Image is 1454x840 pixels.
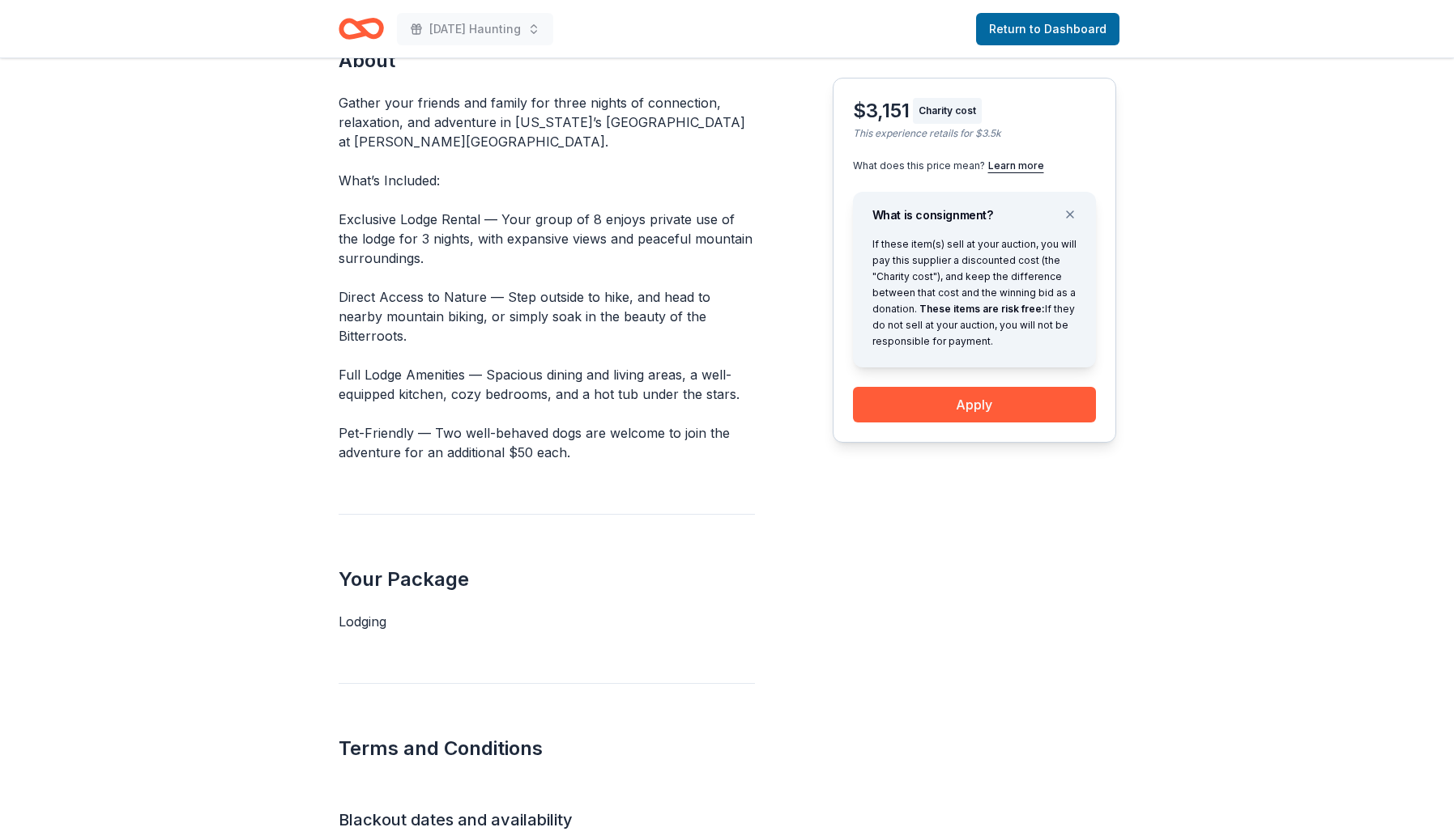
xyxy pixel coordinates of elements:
[339,612,755,631] p: Lodging
[976,13,1119,45] a: Return to Dashboard
[339,93,755,151] p: Gather your friends and family for three nights of connection, relaxation, and adventure in [US_S...
[339,807,755,839] div: Blackout dates and availability
[919,303,1045,315] span: These items are risk free:
[853,127,1096,140] div: This experience retails for $3.5k
[339,736,755,762] h2: Terms and Conditions
[339,566,755,592] h2: Your Package
[872,238,1077,347] span: If these item(s) sell at your auction, you will pay this supplier a discounted cost (the "Charity...
[339,287,755,346] p: Direct Access to Nature — Step outside to hike, and head to nearby mountain biking, or simply soa...
[339,171,755,190] p: What’s Included:
[853,98,910,124] div: $3,151
[339,365,755,404] p: Full Lodge Amenities — Spacious dining and living areas, a well-equipped kitchen, cozy bedrooms, ...
[872,208,993,222] span: What is consignment?
[429,19,521,39] span: [DATE] Haunting
[913,98,982,124] div: Charity cost
[988,159,1044,172] button: Learn more
[339,10,384,48] a: Home
[339,210,755,268] p: Exclusive Lodge Rental — Your group of 8 enjoys private use of the lodge for 3 nights, with expan...
[853,387,1096,422] button: Apply
[397,13,553,45] button: [DATE] Haunting
[853,159,1096,172] div: What does this price mean?
[339,423,755,462] p: Pet-Friendly — Two well-behaved dogs are welcome to join the adventure for an additional $50 each.
[339,48,755,74] h2: About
